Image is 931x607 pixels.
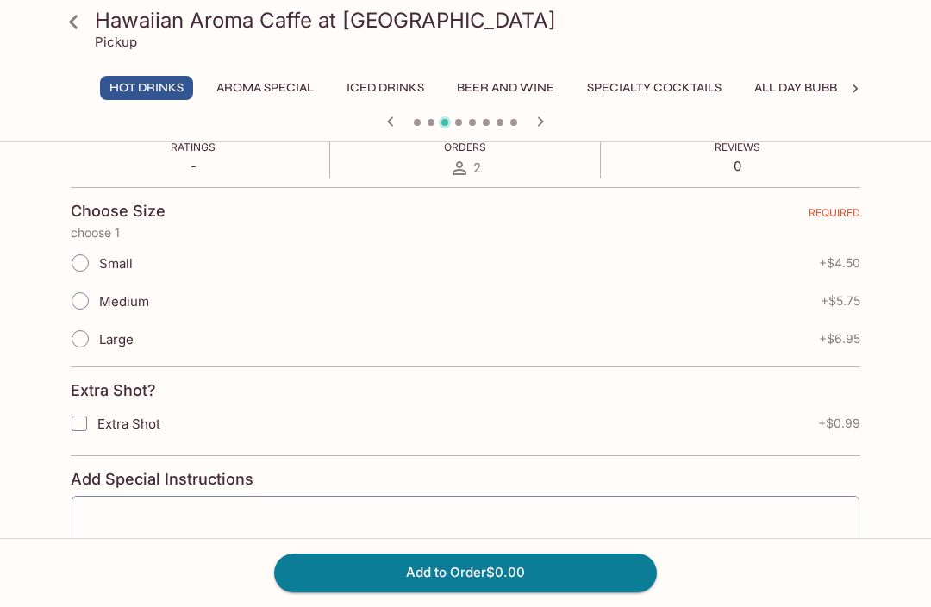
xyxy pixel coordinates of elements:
span: + $6.95 [819,332,860,346]
button: Beer and Wine [447,76,564,100]
p: choose 1 [71,226,860,240]
h4: Choose Size [71,202,166,221]
span: Orders [444,141,486,153]
span: Ratings [171,141,216,153]
h4: Add Special Instructions [71,470,860,489]
span: + $4.50 [819,256,860,270]
button: All Day Bubbly [745,76,860,100]
span: + $0.99 [818,416,860,430]
h4: Extra Shot? [71,381,156,400]
span: 2 [473,160,481,176]
span: Reviews [715,141,760,153]
p: Pickup [95,34,137,50]
button: Specialty Cocktails [578,76,731,100]
button: Add to Order$0.00 [274,554,657,591]
button: Iced Drinks [337,76,434,100]
h3: Hawaiian Aroma Caffe at [GEOGRAPHIC_DATA] [95,7,865,34]
button: Hot Drinks [100,76,193,100]
span: + $5.75 [821,294,860,308]
span: Medium [99,293,149,310]
p: 0 [715,158,760,174]
span: REQUIRED [809,206,860,226]
span: Extra Shot [97,416,160,432]
span: Small [99,255,133,272]
span: Large [99,331,134,347]
button: Aroma Special [207,76,323,100]
p: - [171,158,216,174]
